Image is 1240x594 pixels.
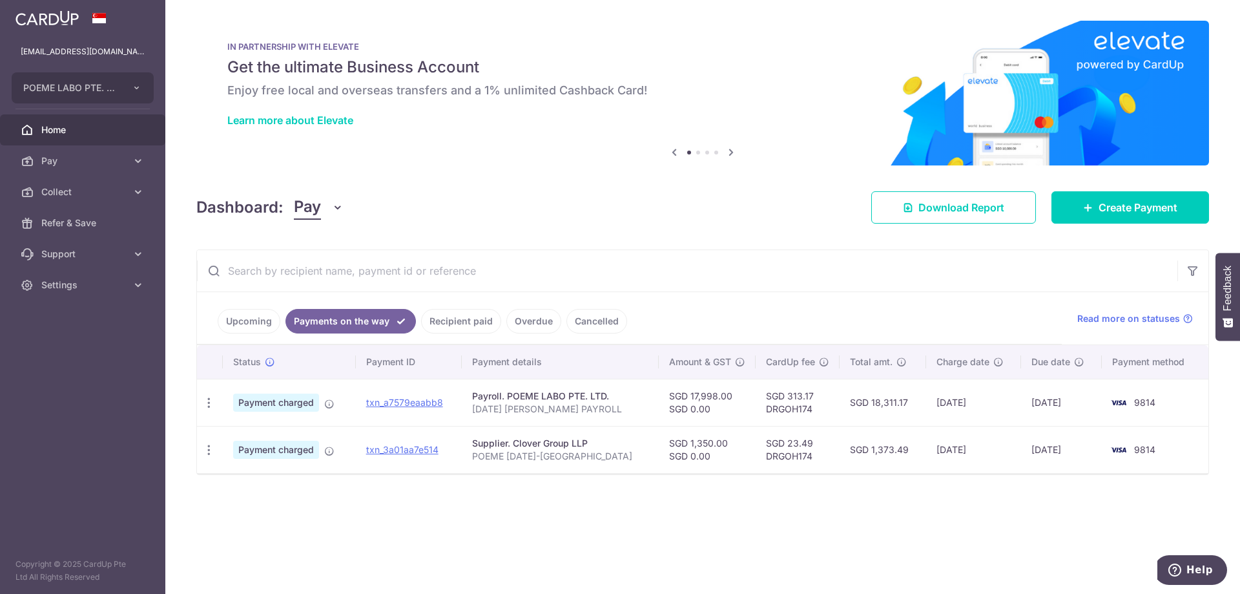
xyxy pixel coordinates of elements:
a: Read more on statuses [1077,312,1193,325]
td: SGD 18,311.17 [840,379,926,426]
th: Payment details [462,345,659,379]
a: Payments on the way [285,309,416,334]
span: 9814 [1134,397,1155,408]
span: Refer & Save [41,217,127,229]
img: CardUp [15,10,79,26]
span: Due date [1031,355,1070,368]
span: Download Report [918,200,1004,215]
button: POEME LABO PTE. LTD. [12,72,154,103]
td: [DATE] [926,426,1022,473]
a: Upcoming [218,309,280,334]
a: Recipient paid [421,309,501,334]
td: SGD 17,998.00 SGD 0.00 [659,379,756,426]
td: SGD 23.49 DRGOH174 [756,426,840,473]
button: Feedback - Show survey [1215,253,1240,341]
iframe: Opens a widget where you can find more information [1157,555,1227,588]
div: Supplier. Clover Group LLP [472,437,648,450]
img: Bank Card [1106,395,1131,410]
span: CardUp fee [766,355,815,368]
p: IN PARTNERSHIP WITH ELEVATE [227,41,1178,52]
td: SGD 313.17 DRGOH174 [756,379,840,426]
span: Amount & GST [669,355,731,368]
h5: Get the ultimate Business Account [227,57,1178,78]
a: Overdue [506,309,561,334]
span: Pay [41,154,127,167]
a: Learn more about Elevate [227,114,353,127]
td: SGD 1,373.49 [840,426,926,473]
div: Payroll. POEME LABO PTE. LTD. [472,390,648,403]
p: [EMAIL_ADDRESS][DOMAIN_NAME] [21,45,145,58]
a: Cancelled [566,309,627,334]
h4: Dashboard: [196,196,284,219]
input: Search by recipient name, payment id or reference [197,250,1177,292]
span: Payment charged [233,441,319,459]
td: [DATE] [926,379,1022,426]
span: Create Payment [1099,200,1177,215]
td: [DATE] [1021,379,1101,426]
img: Renovation banner [196,21,1209,165]
span: Home [41,123,127,136]
span: Settings [41,279,127,292]
td: [DATE] [1021,426,1101,473]
a: txn_3a01aa7e514 [366,444,439,455]
h6: Enjoy free local and overseas transfers and a 1% unlimited Cashback Card! [227,83,1178,98]
a: Create Payment [1051,191,1209,224]
span: Payment charged [233,394,319,412]
a: txn_a7579eaabb8 [366,397,443,408]
span: Status [233,355,261,368]
p: [DATE] [PERSON_NAME] PAYROLL [472,403,648,416]
button: Pay [294,195,344,220]
a: Download Report [871,191,1036,224]
th: Payment method [1102,345,1208,379]
span: Charge date [936,355,989,368]
span: Read more on statuses [1077,312,1180,325]
th: Payment ID [356,345,462,379]
span: Total amt. [850,355,893,368]
span: Feedback [1222,266,1234,311]
img: Bank Card [1106,442,1131,458]
td: SGD 1,350.00 SGD 0.00 [659,426,756,473]
span: 9814 [1134,444,1155,455]
span: Collect [41,186,127,198]
span: Pay [294,195,321,220]
span: Support [41,248,127,260]
span: POEME LABO PTE. LTD. [23,81,119,94]
p: POEME [DATE]-[GEOGRAPHIC_DATA] [472,450,648,463]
